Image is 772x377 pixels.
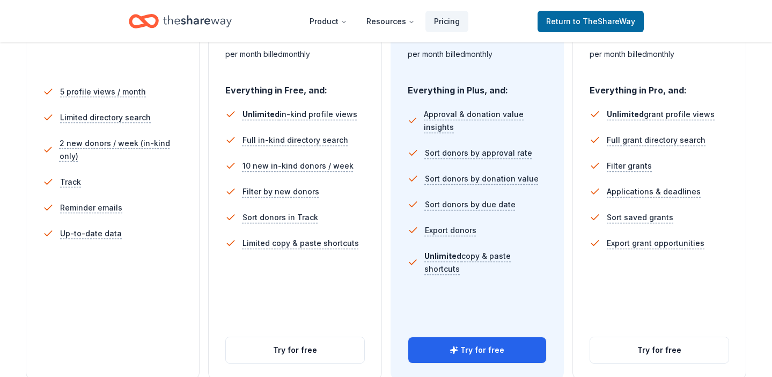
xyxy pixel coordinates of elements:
a: Home [129,9,232,34]
button: Try for free [408,337,547,363]
button: Product [301,11,356,32]
div: per month billed monthly [408,48,547,61]
span: Sort donors by donation value [425,172,539,185]
a: Returnto TheShareWay [538,11,644,32]
span: Limited copy & paste shortcuts [242,237,359,250]
span: Filter grants [607,160,652,172]
span: Track [60,176,81,189]
span: Return [546,15,635,28]
div: Everything in Free, and: [225,75,365,97]
button: Resources [358,11,423,32]
button: Try for free [226,337,364,363]
span: in-kind profile views [242,110,357,119]
button: Try for free [590,337,729,363]
span: to TheShareWay [573,17,635,26]
span: Sort donors by due date [425,198,516,211]
span: 2 new donors / week (in-kind only) [60,137,182,163]
span: Filter by new donors [242,185,319,198]
span: Full in-kind directory search [242,134,348,147]
span: 5 profile views / month [60,85,146,98]
span: Limited directory search [60,111,151,124]
span: $ 59 [408,16,454,46]
span: Unlimited [607,110,644,119]
span: Sort donors by approval rate [425,147,532,160]
span: Approval & donation value insights [424,108,547,134]
a: Pricing [425,11,468,32]
span: Applications & deadlines [607,185,701,198]
span: copy & paste shortcuts [424,251,511,273]
div: per month billed monthly [225,48,365,61]
div: per month billed monthly [590,48,729,61]
span: Export grant opportunities [607,237,704,250]
span: Export donors [425,224,476,237]
span: $ 119 [590,16,642,46]
span: Unlimited [424,251,461,260]
span: Sort saved grants [607,211,673,224]
span: Reminder emails [60,201,122,214]
span: Sort donors in Track [242,211,318,224]
span: grant profile views [607,110,715,119]
span: Unlimited [242,110,280,119]
span: Full grant directory search [607,134,705,147]
div: Everything in Plus, and: [408,75,547,97]
span: 10 new in-kind donors / week [242,160,354,172]
span: $ 29 [225,16,273,46]
nav: Main [301,9,468,34]
div: Everything in Pro, and: [590,75,729,97]
span: Up-to-date data [60,227,122,240]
